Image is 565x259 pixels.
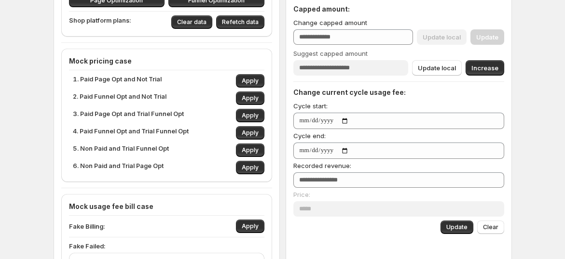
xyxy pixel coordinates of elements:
span: Change capped amount [293,19,367,26]
button: Apply [236,91,264,105]
p: 4. Paid Funnel Opt and Trial Funnel Opt [73,126,189,140]
span: Update [446,223,468,231]
span: Increase [471,63,498,73]
span: Update local [418,63,456,73]
p: 6. Non Paid and Trial Page Opt [73,161,164,174]
h4: Change current cycle usage fee: [293,88,504,97]
button: Apply [236,126,264,140]
button: Apply [236,109,264,122]
p: 1. Paid Page Opt and Not Trial [73,74,162,88]
span: Clear data [177,18,207,26]
span: Apply [242,112,259,119]
p: 5. Non Paid and Trial Funnel Opt [73,143,169,157]
button: Refetch data [216,15,264,29]
span: Recorded revenue: [293,162,351,169]
h4: Mock pricing case [69,56,264,66]
h4: Mock usage fee bill case [69,202,264,211]
span: Apply [242,129,259,137]
p: 3. Paid Page Opt and Trial Funnel Opt [73,109,184,122]
span: Clear [483,223,498,231]
button: Clear [477,220,504,234]
button: Update [441,220,473,234]
button: Apply [236,74,264,88]
span: Price: [293,191,310,198]
p: Fake Failed: [69,241,264,251]
span: Apply [242,164,259,171]
button: Apply [236,220,264,233]
span: Cycle start: [293,102,328,110]
button: Update local [412,60,462,76]
span: Apply [242,222,259,230]
h4: Capped amount: [293,4,504,14]
button: Apply [236,161,264,174]
span: Suggest capped amount [293,50,368,57]
span: Refetch data [222,18,259,26]
span: Cycle end: [293,132,326,140]
span: Apply [242,146,259,154]
span: Apply [242,94,259,102]
p: Shop platform plans: [69,15,131,29]
span: Apply [242,77,259,85]
p: Fake Billing: [69,221,105,231]
button: Apply [236,143,264,157]
p: 2. Paid Funnel Opt and Not Trial [73,91,166,105]
button: Clear data [171,15,212,29]
button: Increase [466,60,504,76]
